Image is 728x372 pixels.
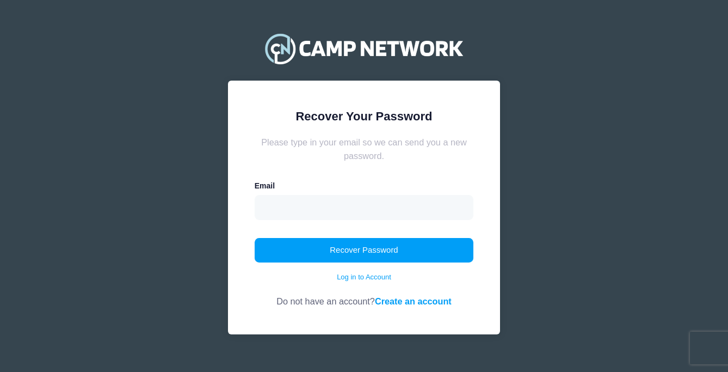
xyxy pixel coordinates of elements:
div: Please type in your email so we can send you a new password. [255,136,474,162]
label: Email [255,180,275,192]
img: Camp Network [260,27,468,70]
a: Log in to Account [337,272,391,283]
button: Recover Password [255,238,474,263]
div: Do not have an account? [255,282,474,308]
div: Recover Your Password [255,107,474,125]
a: Create an account [375,296,452,306]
